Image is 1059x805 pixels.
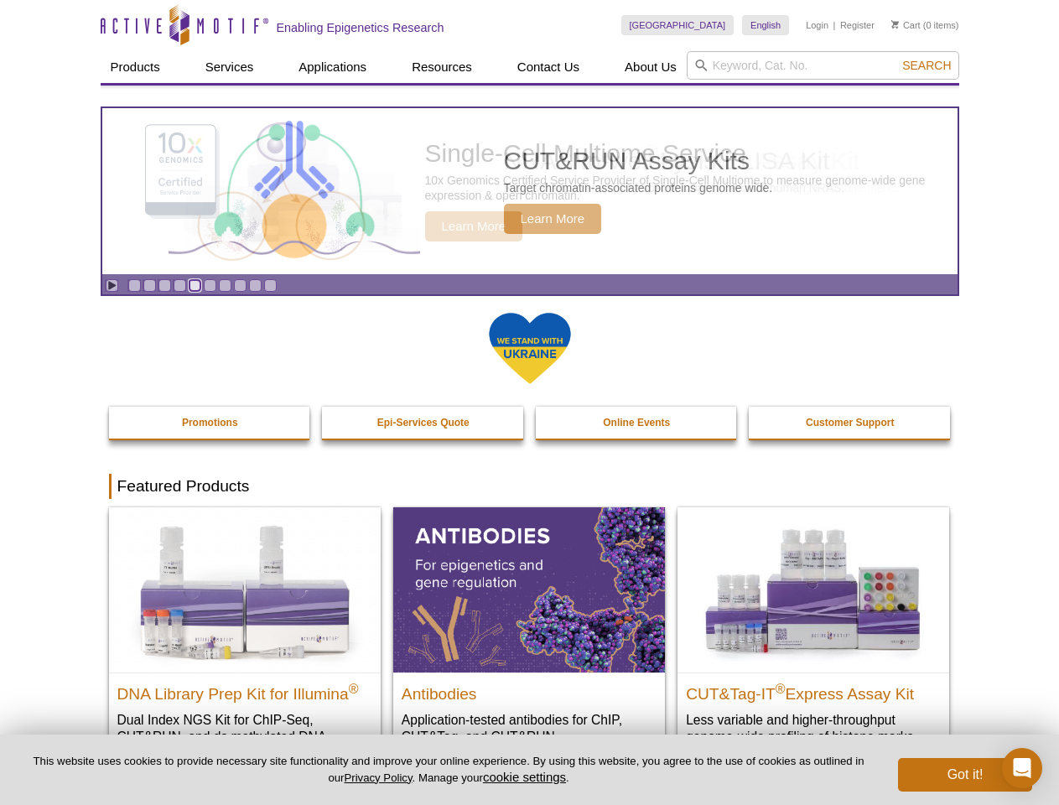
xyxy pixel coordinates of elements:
[840,19,875,31] a: Register
[402,711,657,745] p: Application-tested antibodies for ChIP, CUT&Tag, and CUT&RUN.
[393,507,665,761] a: All Antibodies Antibodies Application-tested antibodies for ChIP, CUT&Tag, and CUT&RUN.
[102,108,958,274] a: CUT&RUN Assay Kits CUT&RUN Assay Kits Target chromatin-associated proteins genome wide. Learn More
[128,279,141,292] a: Go to slide 1
[182,417,238,428] strong: Promotions
[169,115,420,268] img: CUT&RUN Assay Kits
[393,507,665,672] img: All Antibodies
[897,58,956,73] button: Search
[195,51,264,83] a: Services
[109,407,312,439] a: Promotions
[677,507,949,761] a: CUT&Tag-IT® Express Assay Kit CUT&Tag-IT®Express Assay Kit Less variable and higher-throughput ge...
[687,51,959,80] input: Keyword, Cat. No.
[483,770,566,784] button: cookie settings
[174,279,186,292] a: Go to slide 4
[891,19,921,31] a: Cart
[536,407,739,439] a: Online Events
[749,407,952,439] a: Customer Support
[806,19,828,31] a: Login
[349,681,359,695] sup: ®
[158,279,171,292] a: Go to slide 3
[686,711,941,745] p: Less variable and higher-throughput genome-wide profiling of histone marks​.
[204,279,216,292] a: Go to slide 6
[109,474,951,499] h2: Featured Products
[377,417,470,428] strong: Epi-Services Quote
[677,507,949,672] img: CUT&Tag-IT® Express Assay Kit
[504,180,773,195] p: Target chromatin-associated proteins genome wide.
[504,148,773,174] h2: CUT&RUN Assay Kits
[891,15,959,35] li: (0 items)
[776,681,786,695] sup: ®
[234,279,247,292] a: Go to slide 8
[117,711,372,762] p: Dual Index NGS Kit for ChIP-Seq, CUT&RUN, and ds methylated DNA assays.
[603,417,670,428] strong: Online Events
[264,279,277,292] a: Go to slide 10
[219,279,231,292] a: Go to slide 7
[1002,748,1042,788] div: Open Intercom Messenger
[109,507,381,778] a: DNA Library Prep Kit for Illumina DNA Library Prep Kit for Illumina® Dual Index NGS Kit for ChIP-...
[615,51,687,83] a: About Us
[507,51,589,83] a: Contact Us
[344,771,412,784] a: Privacy Policy
[117,678,372,703] h2: DNA Library Prep Kit for Illumina
[833,15,836,35] li: |
[898,758,1032,792] button: Got it!
[106,279,118,292] a: Toggle autoplay
[504,204,602,234] span: Learn More
[101,51,170,83] a: Products
[402,678,657,703] h2: Antibodies
[189,279,201,292] a: Go to slide 5
[902,59,951,72] span: Search
[806,417,894,428] strong: Customer Support
[488,311,572,386] img: We Stand With Ukraine
[249,279,262,292] a: Go to slide 9
[402,51,482,83] a: Resources
[27,754,870,786] p: This website uses cookies to provide necessary site functionality and improve your online experie...
[288,51,376,83] a: Applications
[143,279,156,292] a: Go to slide 2
[277,20,444,35] h2: Enabling Epigenetics Research
[742,15,789,35] a: English
[621,15,735,35] a: [GEOGRAPHIC_DATA]
[686,678,941,703] h2: CUT&Tag-IT Express Assay Kit
[109,507,381,672] img: DNA Library Prep Kit for Illumina
[891,20,899,29] img: Your Cart
[102,108,958,274] article: CUT&RUN Assay Kits
[322,407,525,439] a: Epi-Services Quote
